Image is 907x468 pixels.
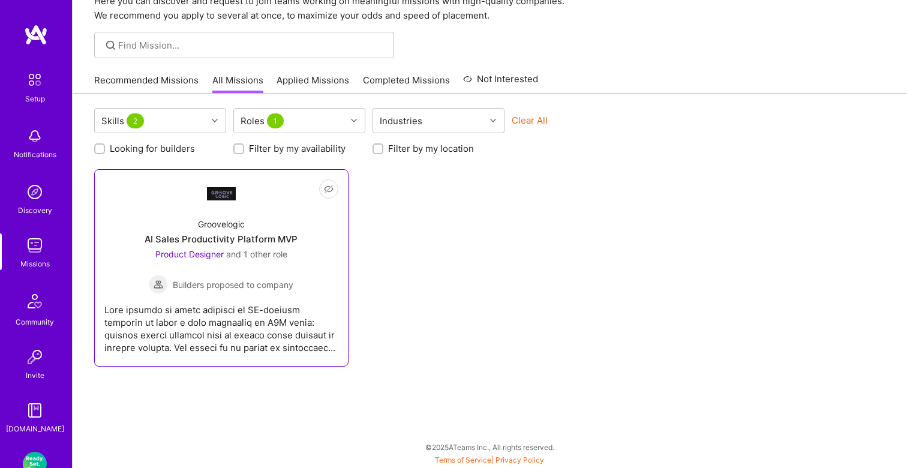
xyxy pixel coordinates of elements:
[145,233,298,245] div: AI Sales Productivity Platform MVP
[94,74,199,94] a: Recommended Missions
[351,118,357,124] i: icon Chevron
[23,233,47,257] img: teamwork
[104,179,338,356] a: Company LogoGroovelogicAI Sales Productivity Platform MVPProduct Designer and 1 other roleBuilder...
[18,204,52,217] div: Discovery
[104,38,118,52] i: icon SearchGrey
[463,72,538,94] a: Not Interested
[104,294,338,354] div: Lore ipsumdo si ametc adipisci el SE-doeiusm temporin ut labor e dolo magnaaliq en A9M venia: qui...
[118,39,385,52] input: Find Mission...
[23,345,47,369] img: Invite
[212,74,263,94] a: All Missions
[238,112,289,130] div: Roles
[267,113,284,128] span: 1
[98,112,149,130] div: Skills
[173,278,293,291] span: Builders proposed to company
[377,112,425,130] div: Industries
[72,432,907,462] div: © 2025 ATeams Inc., All rights reserved.
[23,180,47,204] img: discovery
[14,148,56,161] div: Notifications
[23,124,47,148] img: bell
[495,455,544,464] a: Privacy Policy
[110,142,195,155] label: Looking for builders
[25,92,45,105] div: Setup
[490,118,496,124] i: icon Chevron
[388,142,474,155] label: Filter by my location
[277,74,349,94] a: Applied Missions
[324,184,334,194] i: icon EyeClosed
[23,398,47,422] img: guide book
[6,422,64,435] div: [DOMAIN_NAME]
[22,67,47,92] img: setup
[155,249,224,259] span: Product Designer
[212,118,218,124] i: icon Chevron
[20,257,50,270] div: Missions
[198,218,245,230] div: Groovelogic
[435,455,544,464] span: |
[207,187,236,200] img: Company Logo
[249,142,346,155] label: Filter by my availability
[127,113,144,128] span: 2
[16,316,54,328] div: Community
[512,114,548,127] button: Clear All
[24,24,48,46] img: logo
[435,455,491,464] a: Terms of Service
[226,249,287,259] span: and 1 other role
[20,287,49,316] img: Community
[363,74,450,94] a: Completed Missions
[26,369,44,382] div: Invite
[149,275,168,294] img: Builders proposed to company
